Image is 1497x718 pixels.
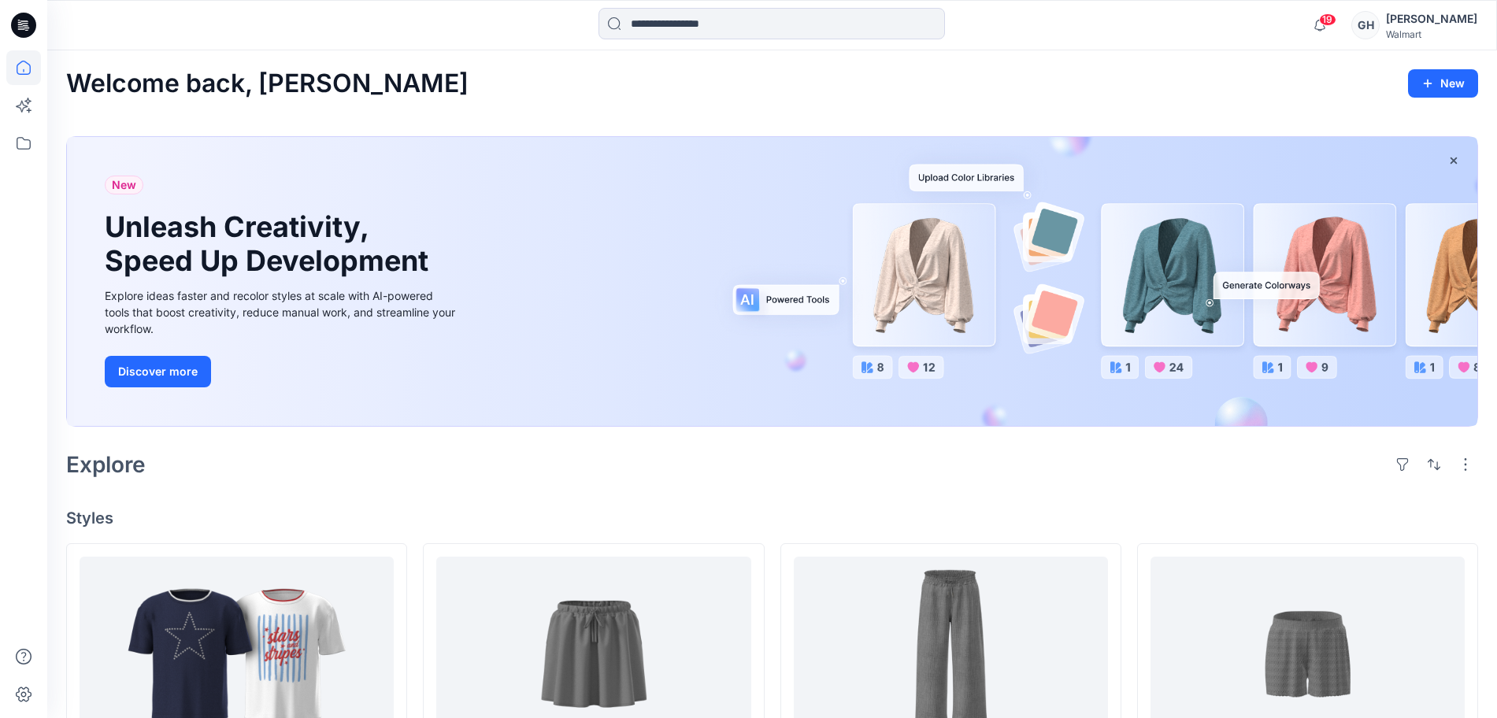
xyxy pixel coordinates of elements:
h2: Welcome back, [PERSON_NAME] [66,69,469,98]
div: Walmart [1386,28,1477,40]
h2: Explore [66,452,146,477]
a: Discover more [105,356,459,387]
div: GH [1351,11,1380,39]
button: New [1408,69,1478,98]
h4: Styles [66,509,1478,527]
span: New [112,176,136,194]
span: 19 [1319,13,1336,26]
div: [PERSON_NAME] [1386,9,1477,28]
h1: Unleash Creativity, Speed Up Development [105,210,435,278]
button: Discover more [105,356,211,387]
div: Explore ideas faster and recolor styles at scale with AI-powered tools that boost creativity, red... [105,287,459,337]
